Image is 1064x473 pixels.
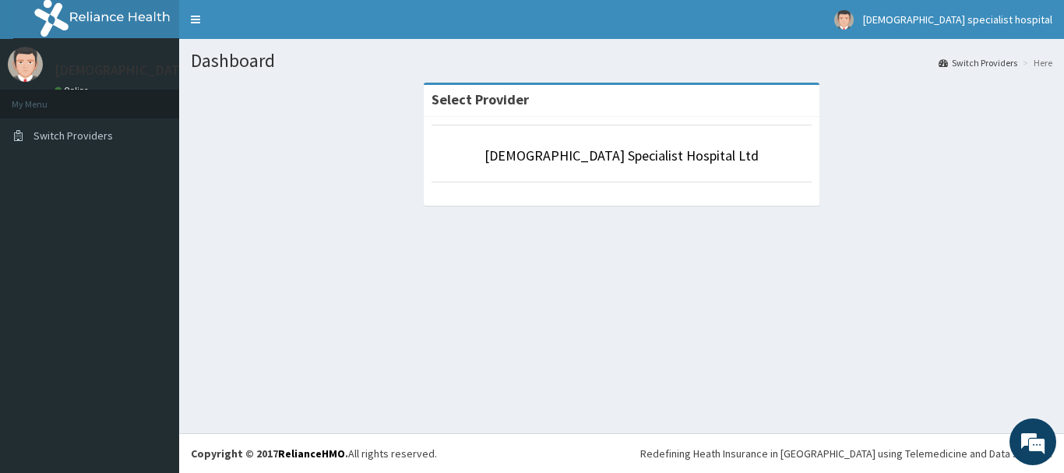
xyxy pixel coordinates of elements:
footer: All rights reserved. [179,433,1064,473]
strong: Copyright © 2017 . [191,447,348,461]
a: Switch Providers [939,56,1017,69]
a: Online [55,85,92,96]
a: [DEMOGRAPHIC_DATA] Specialist Hospital Ltd [484,146,759,164]
img: User Image [834,10,854,30]
a: RelianceHMO [278,447,345,461]
img: User Image [8,47,43,82]
span: [DEMOGRAPHIC_DATA] specialist hospital [863,12,1052,26]
p: [DEMOGRAPHIC_DATA] specialist hospital [55,63,307,77]
h1: Dashboard [191,51,1052,71]
li: Here [1019,56,1052,69]
span: Switch Providers [33,129,113,143]
div: Redefining Heath Insurance in [GEOGRAPHIC_DATA] using Telemedicine and Data Science! [640,446,1052,461]
strong: Select Provider [432,90,529,108]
